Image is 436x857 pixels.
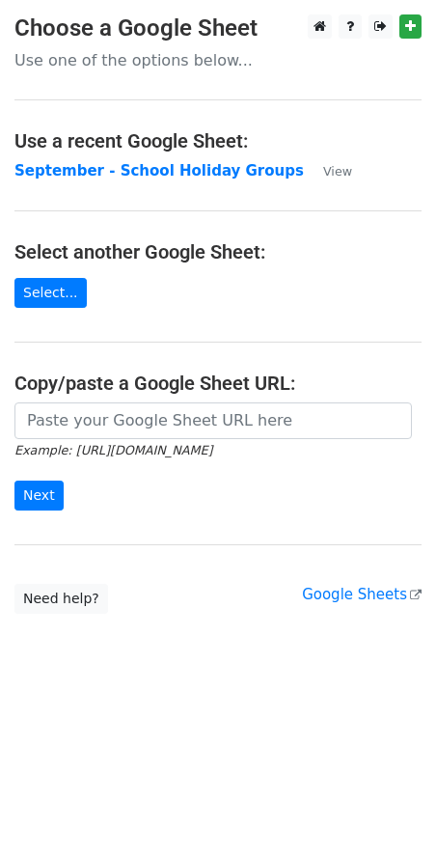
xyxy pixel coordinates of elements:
small: View [323,164,352,179]
small: Example: [URL][DOMAIN_NAME] [14,443,212,457]
input: Next [14,481,64,511]
h4: Select another Google Sheet: [14,240,422,263]
h4: Use a recent Google Sheet: [14,129,422,152]
a: View [304,162,352,180]
a: Need help? [14,584,108,614]
input: Paste your Google Sheet URL here [14,402,412,439]
h3: Choose a Google Sheet [14,14,422,42]
a: September - School Holiday Groups [14,162,304,180]
a: Select... [14,278,87,308]
p: Use one of the options below... [14,50,422,70]
h4: Copy/paste a Google Sheet URL: [14,372,422,395]
a: Google Sheets [302,586,422,603]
